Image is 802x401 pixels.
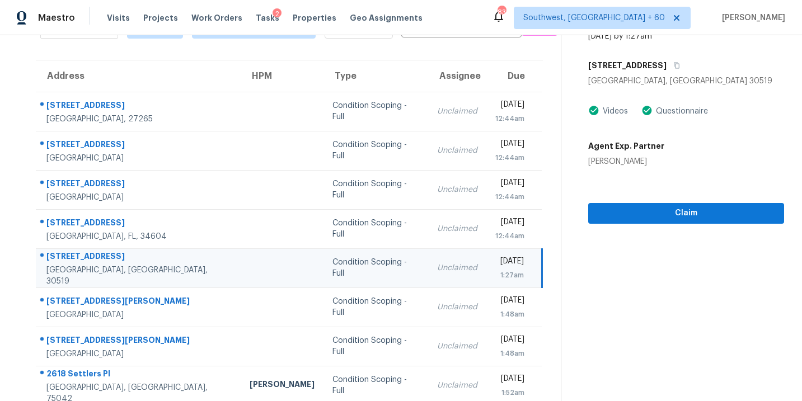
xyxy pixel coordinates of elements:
[46,192,232,203] div: [GEOGRAPHIC_DATA]
[323,60,428,92] th: Type
[667,55,682,76] button: Copy Address
[597,206,775,220] span: Claim
[332,296,419,318] div: Condition Scoping - Full
[437,223,477,234] div: Unclaimed
[38,12,75,23] span: Maestro
[241,60,323,92] th: HPM
[495,191,524,202] div: 12:44am
[495,152,524,163] div: 12:44am
[332,257,419,279] div: Condition Scoping - Full
[437,301,477,313] div: Unclaimed
[273,8,282,20] div: 2
[588,156,664,167] div: [PERSON_NAME]
[332,335,419,357] div: Condition Scoping - Full
[495,256,524,270] div: [DATE]
[437,184,477,195] div: Unclaimed
[495,309,524,320] div: 1:48am
[332,139,419,162] div: Condition Scoping - Full
[495,230,524,242] div: 12:44am
[46,265,232,287] div: [GEOGRAPHIC_DATA], [GEOGRAPHIC_DATA], 30519
[495,270,524,281] div: 1:27am
[350,12,423,23] span: Geo Assignments
[495,216,524,230] div: [DATE]
[641,105,653,116] img: Artifact Present Icon
[46,334,232,348] div: [STREET_ADDRESS][PERSON_NAME]
[256,14,279,22] span: Tasks
[46,217,232,231] div: [STREET_ADDRESS]
[437,380,477,391] div: Unclaimed
[46,100,232,114] div: [STREET_ADDRESS]
[250,379,315,393] div: [PERSON_NAME]
[523,12,665,23] span: Southwest, [GEOGRAPHIC_DATA] + 60
[588,140,664,152] h5: Agent Exp. Partner
[522,16,557,36] button: Create a Task
[46,368,232,382] div: 2618 Settlers Pl
[46,251,232,265] div: [STREET_ADDRESS]
[495,334,524,348] div: [DATE]
[588,31,652,42] div: [DATE] by 1:27am
[46,178,232,192] div: [STREET_ADDRESS]
[437,106,477,117] div: Unclaimed
[46,114,232,125] div: [GEOGRAPHIC_DATA], 27265
[588,76,784,87] div: [GEOGRAPHIC_DATA], [GEOGRAPHIC_DATA] 30519
[293,12,336,23] span: Properties
[495,387,524,398] div: 1:52am
[599,106,628,117] div: Videos
[717,12,785,23] span: [PERSON_NAME]
[588,60,667,71] h5: [STREET_ADDRESS]
[437,262,477,273] div: Unclaimed
[332,100,419,122] div: Condition Scoping - Full
[46,139,232,153] div: [STREET_ADDRESS]
[332,374,419,397] div: Condition Scoping - Full
[437,341,477,352] div: Unclaimed
[46,309,232,320] div: [GEOGRAPHIC_DATA]
[495,348,524,359] div: 1:48am
[332,218,419,240] div: Condition Scoping - Full
[498,7,505,18] div: 832
[332,178,419,201] div: Condition Scoping - Full
[495,138,524,152] div: [DATE]
[495,113,524,124] div: 12:44am
[46,348,232,360] div: [GEOGRAPHIC_DATA]
[495,99,524,113] div: [DATE]
[191,12,242,23] span: Work Orders
[437,145,477,156] div: Unclaimed
[588,105,599,116] img: Artifact Present Icon
[46,153,232,164] div: [GEOGRAPHIC_DATA]
[46,231,232,242] div: [GEOGRAPHIC_DATA], FL, 34604
[428,60,486,92] th: Assignee
[588,203,784,224] button: Claim
[107,12,130,23] span: Visits
[486,60,542,92] th: Due
[495,177,524,191] div: [DATE]
[653,106,708,117] div: Questionnaire
[46,295,232,309] div: [STREET_ADDRESS][PERSON_NAME]
[495,295,524,309] div: [DATE]
[495,373,524,387] div: [DATE]
[143,12,178,23] span: Projects
[36,60,241,92] th: Address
